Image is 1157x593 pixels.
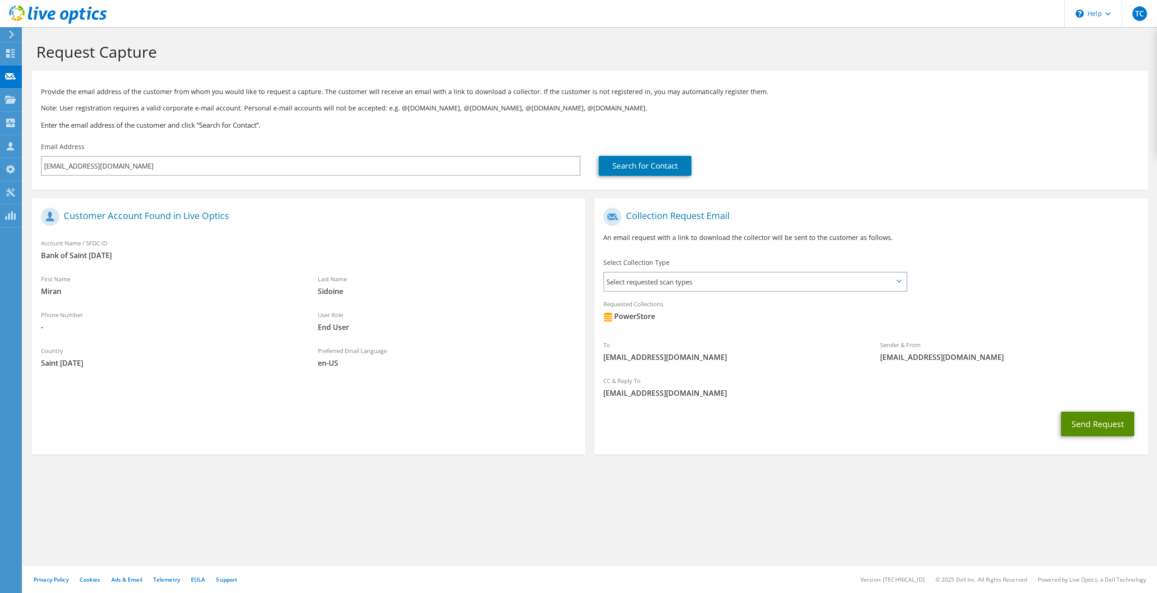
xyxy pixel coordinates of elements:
[32,234,585,265] div: Account Name / SFDC ID
[1038,576,1146,583] li: Powered by Live Optics, a Dell Technology
[32,305,309,337] div: Phone Number
[594,371,1147,403] div: CC & Reply To
[1132,6,1147,21] span: TC
[599,156,691,176] a: Search for Contact
[604,273,906,291] span: Select requested scan types
[32,269,309,301] div: First Name
[871,335,1148,367] div: Sender & From
[41,286,300,296] span: Miran
[41,208,571,226] h1: Customer Account Found in Live Optics
[41,103,1139,113] p: Note: User registration requires a valid corporate e-mail account. Personal e-mail accounts will ...
[41,322,300,332] span: -
[41,142,85,151] label: Email Address
[309,269,586,301] div: Last Name
[318,322,576,332] span: End User
[191,576,205,583] a: EULA
[936,576,1027,583] li: © 2025 Dell Inc. All Rights Reserved
[41,250,576,260] span: Bank of Saint [DATE]
[111,576,142,583] a: Ads & Email
[603,311,655,322] div: PowerStore
[41,87,1139,97] p: Provide the email address of the customer from whom you would like to request a capture. The cust...
[594,335,871,367] div: To
[216,576,237,583] a: Support
[603,208,1134,226] h1: Collection Request Email
[880,352,1139,362] span: [EMAIL_ADDRESS][DOMAIN_NAME]
[603,352,862,362] span: [EMAIL_ADDRESS][DOMAIN_NAME]
[32,341,309,373] div: Country
[1076,10,1084,18] svg: \n
[861,576,925,583] li: Version: [TECHNICAL_ID]
[41,358,300,368] span: Saint [DATE]
[594,294,1147,331] div: Requested Collections
[36,42,1139,61] h1: Request Capture
[603,233,1138,243] p: An email request with a link to download the collector will be sent to the customer as follows.
[318,358,576,368] span: en-US
[603,258,670,267] label: Select Collection Type
[1061,412,1134,436] button: Send Request
[309,341,586,373] div: Preferred Email Language
[603,388,1138,398] span: [EMAIL_ADDRESS][DOMAIN_NAME]
[153,576,180,583] a: Telemetry
[80,576,100,583] a: Cookies
[41,120,1139,130] h3: Enter the email address of the customer and click “Search for Contact”.
[34,576,69,583] a: Privacy Policy
[309,305,586,337] div: User Role
[318,286,576,296] span: Sidoine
